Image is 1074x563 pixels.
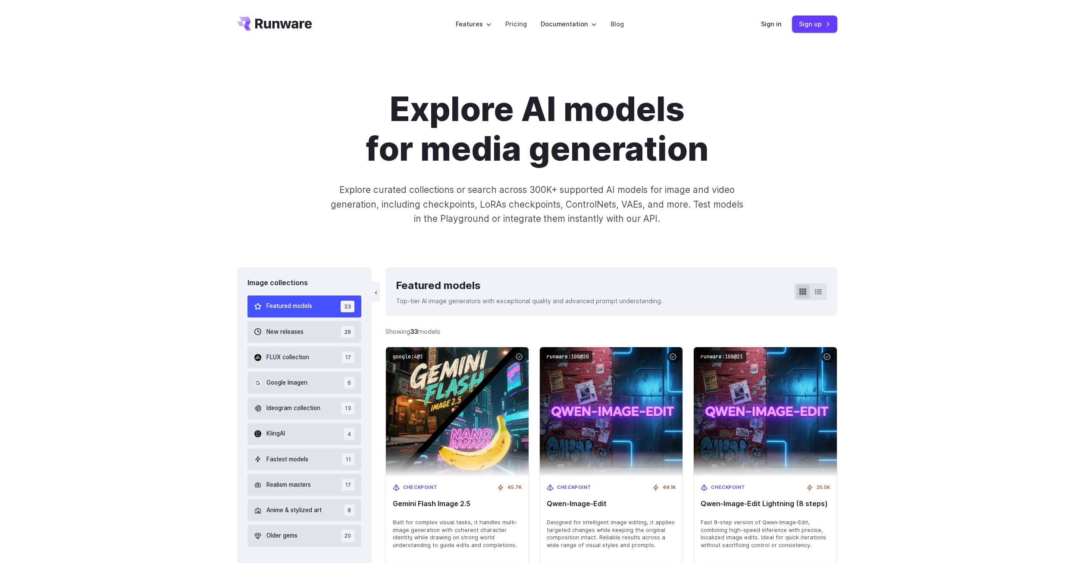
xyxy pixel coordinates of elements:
button: Google Imagen 6 [247,372,362,394]
span: Qwen‑Image‑Edit Lightning (8 steps) [701,500,830,508]
img: Qwen‑Image‑Edit Lightning (8 steps) [694,347,836,477]
span: 4 [344,428,354,440]
span: Featured models [266,302,312,311]
span: 20 [341,530,354,541]
span: 17 [342,351,354,363]
span: 11 [342,454,354,465]
button: Older gems 20 [247,525,362,547]
button: Ideogram collection 13 [247,397,362,419]
a: Go to / [237,17,312,31]
span: 17 [342,479,354,491]
span: Checkpoint [557,484,592,491]
span: Google Imagen [266,378,307,388]
span: 6 [344,377,354,389]
div: Showing models [385,327,440,336]
code: runware:108@20 [543,351,592,363]
span: New releases [266,327,304,337]
span: Realism masters [266,480,311,490]
a: Blog [611,19,624,29]
code: runware:108@21 [697,351,746,363]
img: Qwen‑Image‑Edit [540,347,683,477]
span: Designed for intelligent image editing, it applies targeted changes while keeping the original co... [547,519,676,550]
button: FLUX collection 17 [247,346,362,368]
span: FLUX collection [266,353,309,362]
a: Sign up [792,16,837,32]
span: 13 [341,402,354,414]
span: Fast 8-step version of Qwen‑Image‑Edit, combining high-speed inference with precise, localized im... [701,519,830,550]
p: Top-tier AI image generators with exceptional quality and advanced prompt understanding. [396,296,663,306]
label: Features [456,19,492,29]
span: KlingAI [266,429,285,439]
span: 28 [341,326,354,338]
code: google:4@1 [389,351,426,363]
span: Checkpoint [403,484,438,491]
button: Featured models 33 [247,295,362,317]
div: Image collections [247,277,362,289]
button: KlingAI 4 [247,423,362,445]
strong: 33 [410,328,418,335]
button: Realism masters 17 [247,474,362,496]
span: Older gems [266,531,297,541]
span: Anime & stylized art [266,506,322,515]
button: Anime & stylized art 8 [247,499,362,521]
button: New releases 28 [247,321,362,343]
span: Qwen‑Image‑Edit [547,500,676,508]
span: 49.1K [663,484,676,491]
p: Explore curated collections or search across 300K+ supported AI models for image and video genera... [327,183,747,226]
h1: Explore AI models for media generation [297,90,777,169]
img: Gemini Flash Image 2.5 [386,347,529,477]
a: Pricing [505,19,527,29]
span: Fastest models [266,455,308,464]
span: 8 [344,504,354,516]
button: ‹ [372,281,380,302]
a: Sign in [761,19,782,29]
span: 33 [341,301,354,312]
span: Ideogram collection [266,404,320,413]
span: Built for complex visual tasks, it handles multi-image generation with coherent character identit... [393,519,522,550]
span: Checkpoint [711,484,745,491]
div: Featured models [396,277,663,294]
button: Fastest models 11 [247,448,362,470]
label: Documentation [541,19,597,29]
span: Gemini Flash Image 2.5 [393,500,522,508]
span: 45.7K [507,484,522,491]
span: 25.5K [817,484,830,491]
